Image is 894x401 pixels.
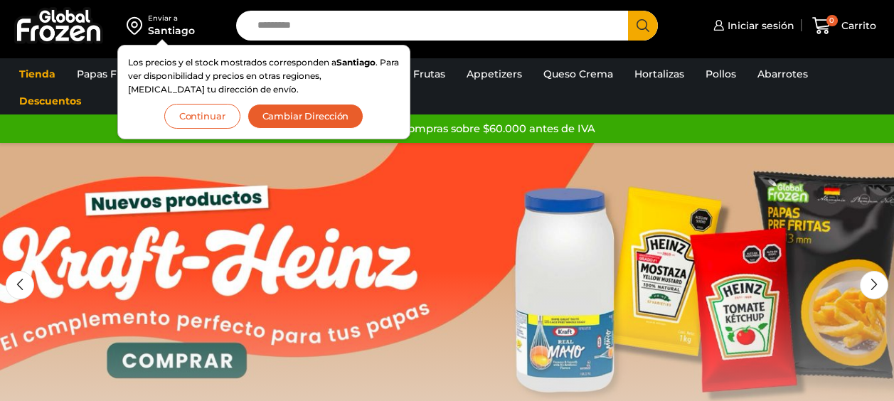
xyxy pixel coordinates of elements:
p: Los precios y el stock mostrados corresponden a . Para ver disponibilidad y precios en otras regi... [128,55,400,97]
a: Pollos [698,60,743,87]
div: Enviar a [148,14,195,23]
a: Descuentos [12,87,88,114]
a: Papas Fritas [70,60,146,87]
div: Next slide [860,271,888,299]
a: Tienda [12,60,63,87]
a: Iniciar sesión [710,11,794,40]
span: Iniciar sesión [724,18,794,33]
strong: Santiago [336,57,376,68]
img: address-field-icon.svg [127,14,148,38]
div: Santiago [148,23,195,38]
a: Appetizers [459,60,529,87]
span: Carrito [838,18,876,33]
span: 0 [826,15,838,26]
button: Search button [628,11,658,41]
div: Previous slide [6,271,34,299]
a: Hortalizas [627,60,691,87]
a: Abarrotes [750,60,815,87]
button: Cambiar Dirección [248,104,364,129]
a: 0 Carrito [809,9,880,43]
button: Continuar [164,104,240,129]
a: Queso Crema [536,60,620,87]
